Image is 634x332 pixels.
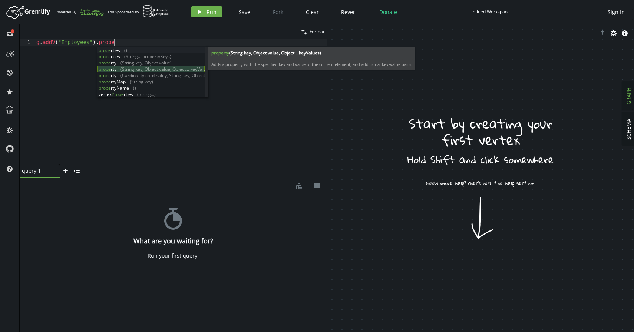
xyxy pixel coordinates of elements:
[267,6,289,17] button: Fork
[306,9,319,16] span: Clear
[336,6,363,17] button: Revert
[273,9,283,16] span: Fork
[341,9,357,16] span: Revert
[133,237,213,245] h4: What are you waiting for?
[20,39,35,46] div: 1
[233,6,256,17] button: Save
[108,5,169,19] div: and Sponsored by
[97,47,208,97] div: Autocomplete suggestions
[608,9,625,16] span: Sign In
[310,29,324,35] span: Format
[143,5,169,18] img: AWS Neptune
[229,50,321,56] span: (String key, Object value, Object... keyValues)
[469,9,510,14] div: Untitled Workspace
[22,167,52,174] span: query 1
[300,6,324,17] button: Clear
[239,9,250,16] span: Save
[56,6,104,19] div: Powered By
[211,62,412,67] span: Adds a property with the specified key and value to the current element, and additional key-value...
[191,6,222,17] button: Run
[625,119,632,140] span: SCHEMA
[299,24,327,39] button: Format
[604,6,628,17] button: Sign In
[374,6,403,17] button: Donate
[211,50,412,56] b: property
[148,252,199,259] div: Run your first query!
[625,87,632,104] span: GRAPH
[379,9,397,16] span: Donate
[207,9,217,16] span: Run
